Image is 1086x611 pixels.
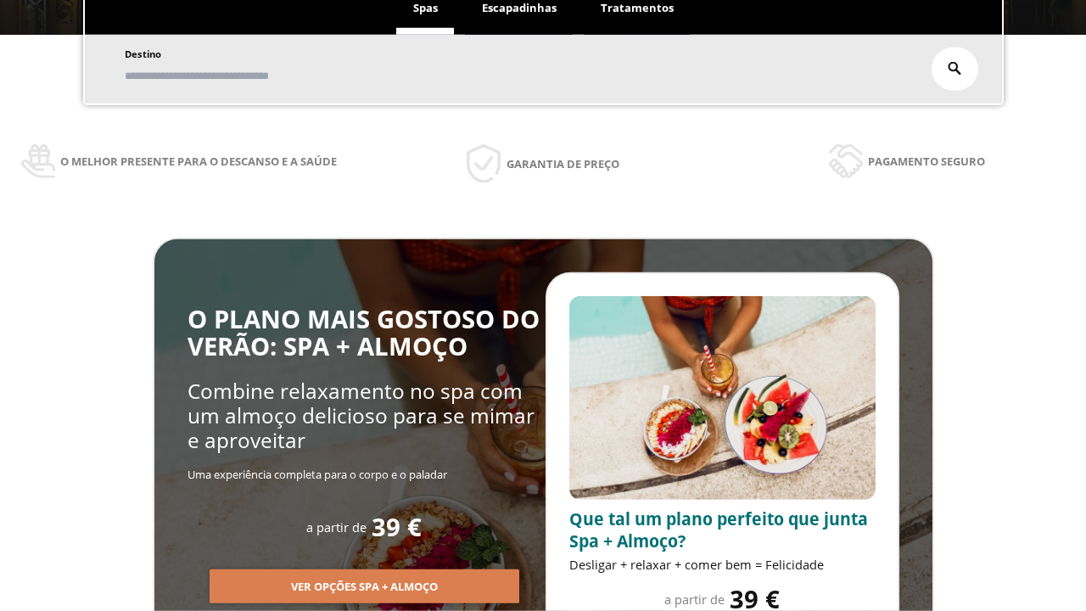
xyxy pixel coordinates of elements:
span: 39 € [372,513,422,541]
span: Combine relaxamento no spa com um almoço delicioso para se mimar e aproveitar [188,377,535,455]
span: Pagamento seguro [868,152,985,171]
a: Ver opções Spa + Almoço [210,579,519,594]
span: O melhor presente para o descanso e a saúde [60,152,337,171]
span: Garantia de preço [507,154,619,173]
span: a partir de [664,591,725,608]
span: Que tal um plano perfeito que junta Spa + Almoço? [569,507,868,552]
span: Ver opções Spa + Almoço [291,579,438,596]
span: Destino [125,48,161,60]
button: Ver opções Spa + Almoço [210,569,519,603]
img: promo-sprunch.ElVl7oUD.webp [569,296,876,501]
span: Uma experiência completa para o corpo e o paladar [188,467,447,482]
span: O PLANO MAIS GOSTOSO DO VERÃO: SPA + ALMOÇO [188,302,540,364]
span: Desligar + relaxar + comer bem = Felicidade [569,556,824,573]
span: a partir de [306,519,367,535]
